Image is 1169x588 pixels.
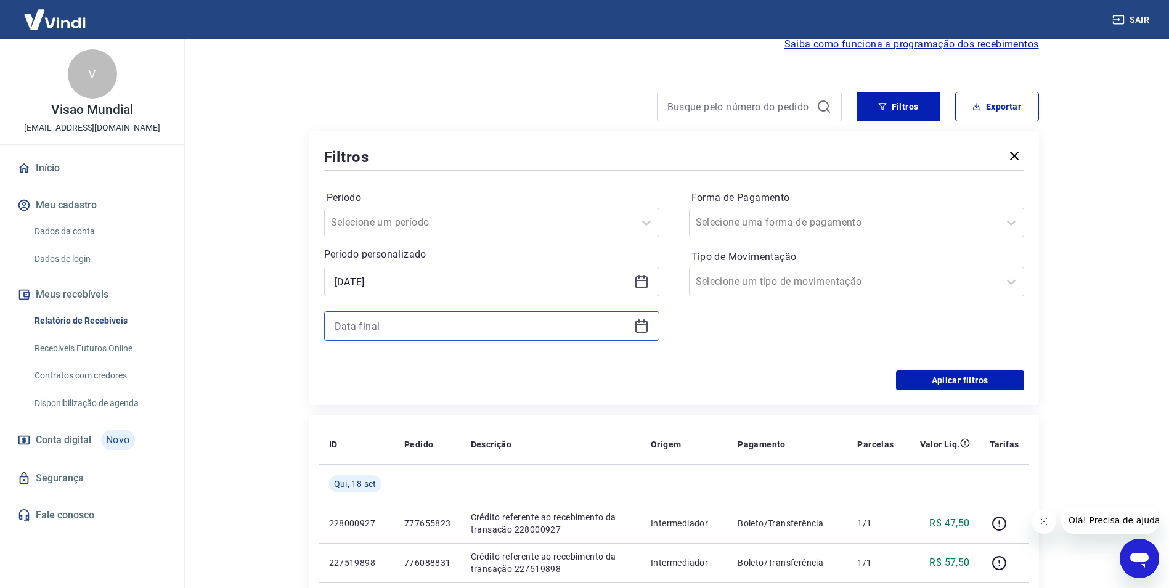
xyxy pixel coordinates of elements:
p: 776088831 [404,557,451,569]
input: Data final [335,317,629,335]
a: Dados da conta [30,219,169,244]
p: [EMAIL_ADDRESS][DOMAIN_NAME] [24,121,160,134]
a: Recebíveis Futuros Online [30,336,169,361]
label: Forma de Pagamento [691,190,1022,205]
p: Crédito referente ao recebimento da transação 227519898 [471,550,632,575]
button: Sair [1110,9,1154,31]
h5: Filtros [324,147,370,167]
p: Parcelas [857,438,894,451]
a: Segurança [15,465,169,492]
span: Novo [101,430,135,450]
iframe: Fechar mensagem [1032,509,1056,534]
span: Qui, 18 set [334,478,377,490]
span: Conta digital [36,431,91,449]
a: Disponibilização de agenda [30,391,169,416]
a: Dados de login [30,247,169,272]
p: Pedido [404,438,433,451]
iframe: Botão para abrir a janela de mensagens [1120,539,1159,578]
p: Boleto/Transferência [738,517,837,529]
p: Crédito referente ao recebimento da transação 228000927 [471,511,632,536]
p: Tarifas [990,438,1019,451]
p: Descrição [471,438,512,451]
a: Conta digitalNovo [15,425,169,455]
label: Período [327,190,657,205]
input: Data inicial [335,272,629,291]
p: R$ 57,50 [929,555,969,570]
a: Saiba como funciona a programação dos recebimentos [784,37,1039,52]
p: Período personalizado [324,247,659,262]
p: 1/1 [857,557,894,569]
iframe: Mensagem da empresa [1061,507,1159,534]
p: 228000927 [329,517,385,529]
button: Meu cadastro [15,192,169,219]
p: Intermediador [651,557,718,569]
p: Visao Mundial [51,104,132,116]
a: Fale conosco [15,502,169,529]
p: 227519898 [329,557,385,569]
p: Intermediador [651,517,718,529]
a: Contratos com credores [30,363,169,388]
button: Exportar [955,92,1039,121]
p: R$ 47,50 [929,516,969,531]
button: Meus recebíveis [15,281,169,308]
label: Tipo de Movimentação [691,250,1022,264]
p: Valor Líq. [920,438,960,451]
p: ID [329,438,338,451]
p: Origem [651,438,681,451]
p: Boleto/Transferência [738,557,837,569]
a: Início [15,155,169,182]
button: Filtros [857,92,940,121]
a: Relatório de Recebíveis [30,308,169,333]
span: Olá! Precisa de ajuda? [7,9,104,18]
p: Pagamento [738,438,786,451]
div: V [68,49,117,99]
p: 777655823 [404,517,451,529]
p: 1/1 [857,517,894,529]
input: Busque pelo número do pedido [667,97,812,116]
button: Aplicar filtros [896,370,1024,390]
img: Vindi [15,1,95,38]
